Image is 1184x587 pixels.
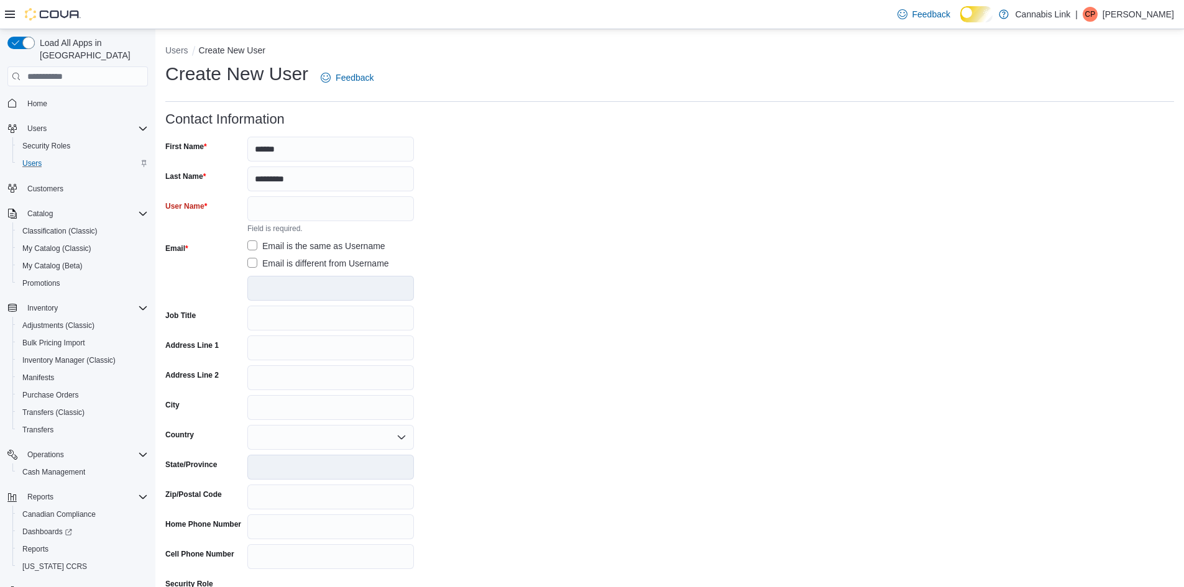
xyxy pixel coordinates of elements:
span: Bulk Pricing Import [22,338,85,348]
button: Security Roles [12,137,153,155]
button: Catalog [2,205,153,222]
span: CP [1085,7,1096,22]
button: Cash Management [12,463,153,481]
button: Users [12,155,153,172]
span: Users [17,156,148,171]
button: Operations [2,446,153,463]
a: [US_STATE] CCRS [17,559,92,574]
button: Adjustments (Classic) [12,317,153,334]
span: Load All Apps in [GEOGRAPHIC_DATA] [35,37,148,61]
span: Transfers (Classic) [17,405,148,420]
label: Country [165,430,194,440]
span: Catalog [27,209,53,219]
p: | [1075,7,1078,22]
div: Charlotte Phillips [1083,7,1098,22]
span: Catalog [22,206,148,221]
a: Reports [17,542,53,557]
label: Cell Phone Number [165,549,234,559]
label: Last Name [165,171,206,181]
span: My Catalog (Classic) [22,243,91,253]
span: Cash Management [17,465,148,480]
span: Bulk Pricing Import [17,335,148,350]
a: Users [17,156,47,171]
a: Bulk Pricing Import [17,335,90,350]
span: Customers [27,184,63,194]
span: Inventory Manager (Classic) [22,355,116,365]
input: Dark Mode [960,6,993,22]
span: My Catalog (Beta) [22,261,83,271]
span: [US_STATE] CCRS [22,562,87,571]
a: Dashboards [12,523,153,540]
h1: Create New User [165,61,308,86]
button: Promotions [12,275,153,292]
span: My Catalog (Beta) [17,258,148,273]
span: Operations [27,450,64,460]
span: Feedback [912,8,950,20]
span: Reports [22,489,148,504]
span: Inventory [22,301,148,316]
a: Canadian Compliance [17,507,101,522]
button: Inventory [22,301,63,316]
span: My Catalog (Classic) [17,241,148,256]
a: Transfers [17,422,58,437]
img: Cova [25,8,81,20]
span: Transfers [17,422,148,437]
button: Canadian Compliance [12,506,153,523]
label: Address Line 1 [165,340,219,350]
div: Field is required. [247,221,414,234]
button: Reports [22,489,58,504]
span: Adjustments (Classic) [17,318,148,333]
label: Email is different from Username [247,256,389,271]
label: Email is the same as Username [247,239,385,253]
button: Manifests [12,369,153,386]
a: Security Roles [17,139,75,153]
span: Security Roles [17,139,148,153]
a: Purchase Orders [17,388,84,403]
button: Catalog [22,206,58,221]
p: Cannabis Link [1015,7,1070,22]
a: Feedback [316,65,379,90]
span: Classification (Classic) [17,224,148,239]
span: Reports [22,544,48,554]
span: Purchase Orders [17,388,148,403]
span: Inventory [27,303,58,313]
span: Purchase Orders [22,390,79,400]
span: Manifests [22,373,54,383]
span: Promotions [22,278,60,288]
span: Operations [22,447,148,462]
span: Adjustments (Classic) [22,321,94,330]
span: Transfers [22,425,53,435]
a: Cash Management [17,465,90,480]
nav: An example of EuiBreadcrumbs [165,44,1174,59]
span: Transfers (Classic) [22,407,85,417]
a: Adjustments (Classic) [17,318,99,333]
a: Classification (Classic) [17,224,103,239]
span: Home [27,99,47,109]
label: State/Province [165,460,217,470]
button: Transfers [12,421,153,439]
span: Users [22,121,148,136]
a: Feedback [893,2,955,27]
label: Home Phone Number [165,519,241,529]
span: Users [27,124,47,134]
p: [PERSON_NAME] [1103,7,1174,22]
label: Job Title [165,311,196,321]
span: Security Roles [22,141,70,151]
span: Customers [22,181,148,196]
button: Purchase Orders [12,386,153,404]
span: Canadian Compliance [22,509,96,519]
a: Customers [22,181,68,196]
button: Open list of options [397,432,406,442]
span: Dashboards [22,527,72,537]
span: Promotions [17,276,148,291]
button: Reports [12,540,153,558]
button: Users [2,120,153,137]
span: Washington CCRS [17,559,148,574]
a: Transfers (Classic) [17,405,89,420]
label: First Name [165,142,207,152]
span: Reports [17,542,148,557]
label: City [165,400,180,410]
span: Canadian Compliance [17,507,148,522]
span: Users [22,158,42,168]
